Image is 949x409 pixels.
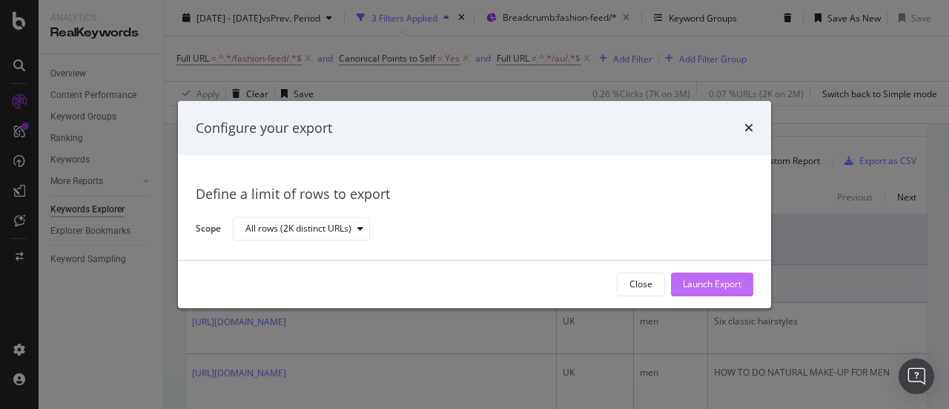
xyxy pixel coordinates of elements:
button: All rows (2K distinct URLs) [233,217,370,241]
div: Close [629,278,652,291]
div: Define a limit of rows to export [196,186,753,205]
div: modal [178,101,771,308]
div: All rows (2K distinct URLs) [245,225,351,234]
label: Scope [196,222,221,238]
div: times [744,119,753,138]
button: Close [617,272,665,296]
button: Launch Export [671,272,753,296]
div: Launch Export [683,278,741,291]
div: Configure your export [196,119,332,138]
div: Open Intercom Messenger [899,359,934,394]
